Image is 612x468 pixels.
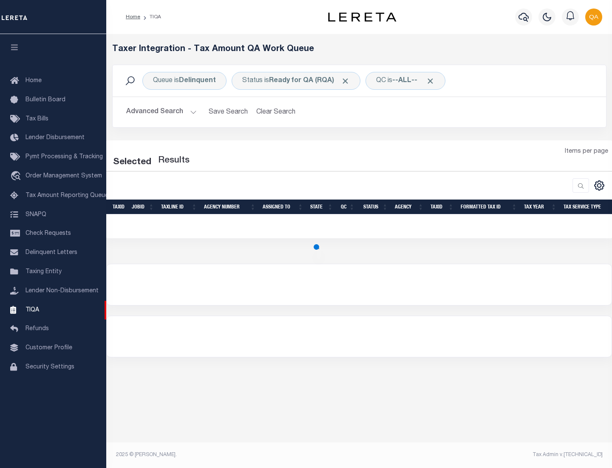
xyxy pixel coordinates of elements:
[392,77,417,84] b: --ALL--
[25,364,74,370] span: Security Settings
[158,200,201,214] th: TaxLine ID
[126,14,140,20] a: Home
[25,154,103,160] span: Pymt Processing & Tracking
[337,200,358,214] th: QC
[269,77,350,84] b: Ready for QA (RQA)
[426,77,435,86] span: Click to Remove
[25,173,102,179] span: Order Management System
[25,211,46,217] span: SNAPQ
[110,451,360,459] div: 2025 © [PERSON_NAME].
[25,193,108,199] span: Tax Amount Reporting Queue
[521,200,560,214] th: Tax Year
[179,77,216,84] b: Delinquent
[158,154,190,168] label: Results
[328,12,396,22] img: logo-dark.svg
[113,156,151,169] div: Selected
[427,200,457,214] th: TaxID
[307,200,337,214] th: State
[25,116,48,122] span: Tax Bills
[25,97,65,103] span: Bulletin Board
[201,200,259,214] th: Agency Number
[142,72,227,90] div: Click to Edit
[25,135,85,141] span: Lender Disbursement
[140,13,161,21] li: TIQA
[457,200,521,214] th: Formatted Tax ID
[391,200,427,214] th: Agency
[25,326,49,332] span: Refunds
[25,288,99,294] span: Lender Non-Disbursement
[126,104,197,120] button: Advanced Search
[341,77,350,86] span: Click to Remove
[25,78,42,84] span: Home
[112,44,606,54] h5: Taxer Integration - Tax Amount QA Work Queue
[358,200,391,214] th: Status
[204,104,253,120] button: Save Search
[109,200,128,214] th: TaxID
[10,171,24,182] i: travel_explore
[585,9,602,26] img: svg+xml;base64,PHN2ZyB4bWxucz0iaHR0cDovL3d3dy53My5vcmcvMjAwMC9zdmciIHBvaW50ZXItZXZlbnRzPSJub25lIi...
[232,72,360,90] div: Click to Edit
[565,147,608,157] span: Items per page
[25,307,39,313] span: TIQA
[25,250,77,256] span: Delinquent Letters
[253,104,299,120] button: Clear Search
[128,200,158,214] th: JobID
[259,200,307,214] th: Assigned To
[365,72,445,90] div: Click to Edit
[25,269,62,275] span: Taxing Entity
[25,231,71,237] span: Check Requests
[365,451,603,459] div: Tax Admin v.[TECHNICAL_ID]
[25,345,72,351] span: Customer Profile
